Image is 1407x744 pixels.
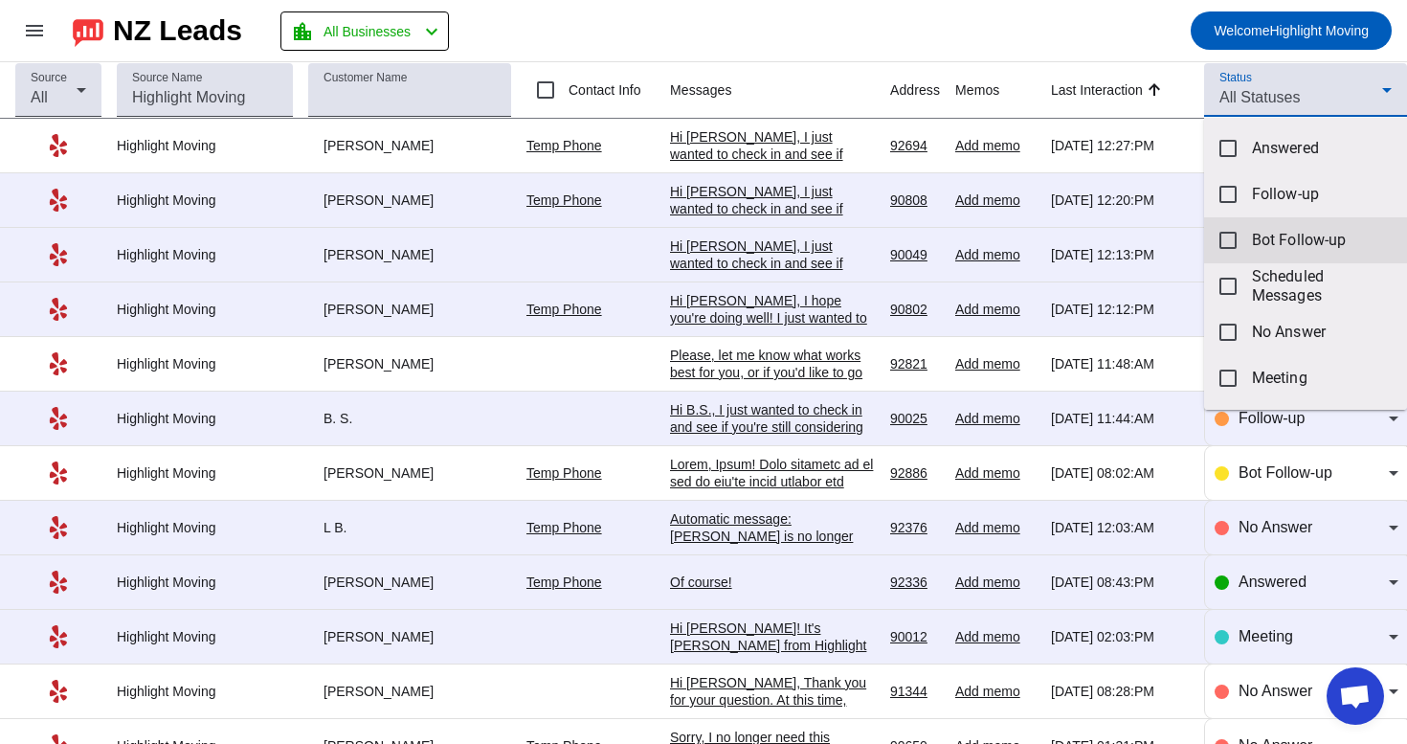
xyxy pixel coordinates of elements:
span: Answered [1252,139,1392,158]
span: Bot Follow-up [1252,231,1392,250]
span: No Answer [1252,323,1392,342]
span: Meeting [1252,369,1392,388]
span: Scheduled Messages [1252,267,1392,305]
span: Follow-up [1252,185,1392,204]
